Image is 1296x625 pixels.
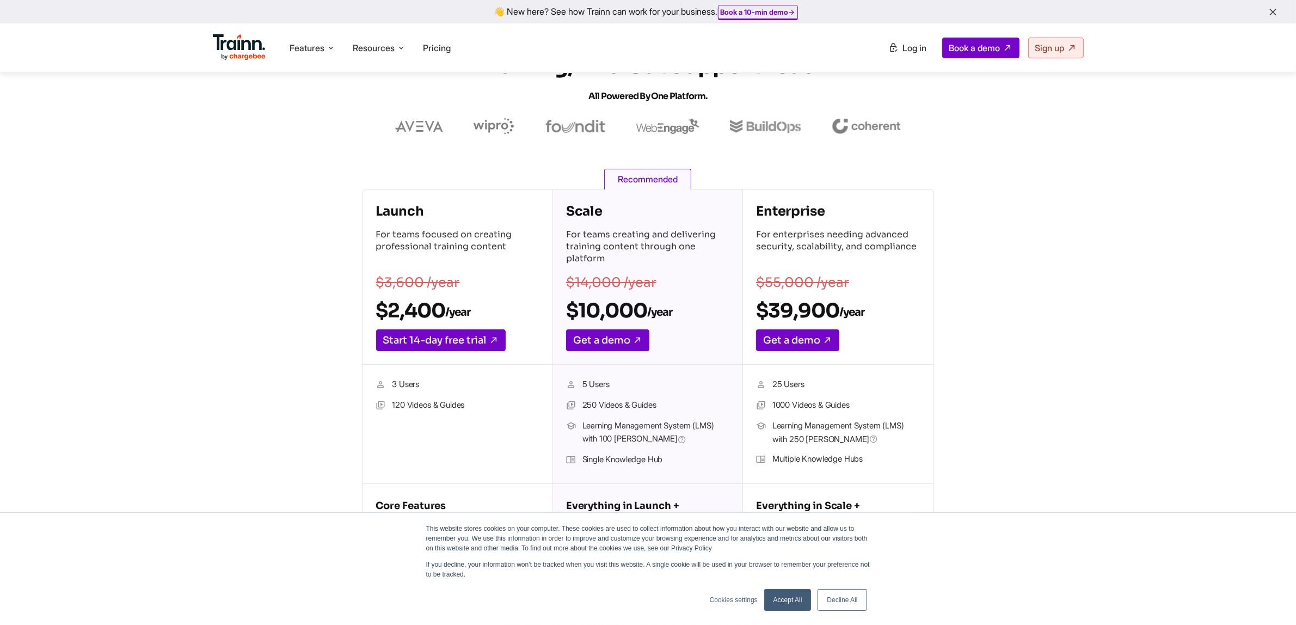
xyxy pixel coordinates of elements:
[376,399,539,413] li: 120 Videos & Guides
[832,119,901,134] img: coherent logo
[772,419,920,446] span: Learning Management System (LMS) with 250 [PERSON_NAME]
[756,378,920,392] li: 25 Users
[446,305,471,319] sub: /year
[376,329,506,351] a: Start 14-day free trial
[721,8,789,16] b: Book a 10-min demo
[376,274,460,291] s: $3,600 /year
[756,229,920,267] p: For enterprises needing advanced security, scalability, and compliance
[1035,42,1065,53] span: Sign up
[588,90,708,102] span: All Powered by One Platform.
[882,38,933,58] a: Log in
[566,203,729,220] h4: Scale
[756,298,920,323] h2: $39,900
[1028,38,1084,58] a: Sign up
[566,229,729,267] p: For teams creating and delivering training content through one platform
[376,298,539,323] h2: $2,400
[566,399,729,413] li: 250 Videos & Guides
[604,169,691,189] span: Recommended
[764,589,812,611] a: Accept All
[818,589,867,611] a: Decline All
[426,524,870,553] p: This website stores cookies on your computer. These cookies are used to collect information about...
[566,453,729,467] li: Single Knowledge Hub
[636,119,699,134] img: webengage logo
[376,203,539,220] h4: Launch
[376,378,539,392] li: 3 Users
[395,121,443,132] img: aveva logo
[353,42,395,54] span: Resources
[756,497,920,514] h5: Everything in Scale +
[710,595,758,605] a: Cookies settings
[566,329,649,351] a: Get a demo
[376,229,539,267] p: For teams focused on creating professional training content
[756,274,849,291] s: $55,000 /year
[376,497,539,514] h5: Core Features
[721,8,795,16] a: Book a 10-min demo→
[423,42,451,53] a: Pricing
[756,329,839,351] a: Get a demo
[949,42,1000,53] span: Book a demo
[213,34,266,60] img: Trainn Logo
[903,42,927,53] span: Log in
[582,419,729,446] span: Learning Management System (LMS) with 100 [PERSON_NAME]
[566,274,656,291] s: $14,000 /year
[426,560,870,579] p: If you decline, your information won’t be tracked when you visit this website. A single cookie wi...
[647,305,672,319] sub: /year
[756,452,920,467] li: Multiple Knowledge Hubs
[839,305,864,319] sub: /year
[942,38,1019,58] a: Book a demo
[566,378,729,392] li: 5 Users
[545,120,606,133] img: foundit logo
[566,298,729,323] h2: $10,000
[474,118,514,134] img: wipro logo
[756,399,920,413] li: 1000 Videos & Guides
[7,7,1289,17] div: 👋 New here? See how Trainn can work for your business.
[290,42,324,54] span: Features
[730,120,801,133] img: buildops logo
[756,203,920,220] h4: Enterprise
[566,497,729,514] h5: Everything in Launch +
